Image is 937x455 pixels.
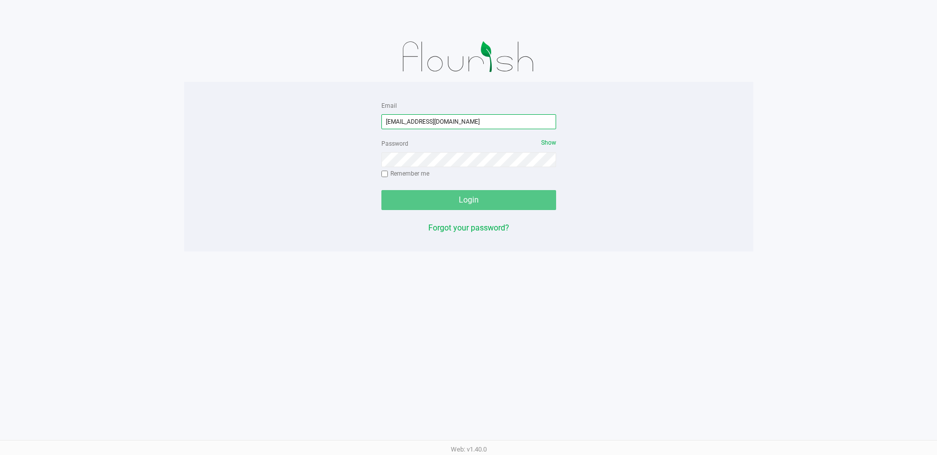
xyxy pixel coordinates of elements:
label: Email [381,101,397,110]
label: Password [381,139,408,148]
label: Remember me [381,169,429,178]
span: Web: v1.40.0 [451,446,487,453]
input: Remember me [381,171,388,178]
button: Forgot your password? [428,222,509,234]
span: Show [541,139,556,146]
